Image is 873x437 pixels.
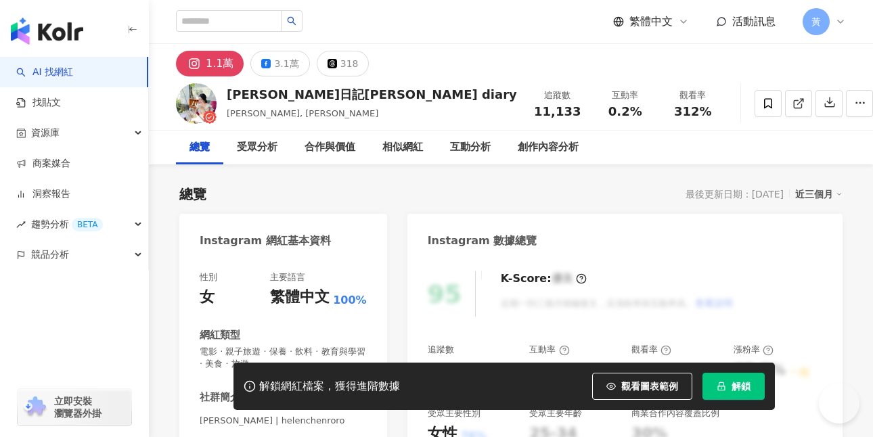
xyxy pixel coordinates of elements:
[592,373,692,400] button: 觀看圖表範例
[734,344,774,356] div: 漲粉率
[608,105,642,118] span: 0.2%
[428,344,454,356] div: 追蹤數
[305,139,355,156] div: 合作與價值
[333,293,366,308] span: 100%
[18,389,131,425] a: chrome extension立即安裝 瀏覽器外掛
[717,382,726,391] span: lock
[631,360,677,381] div: 312%
[250,51,309,76] button: 3.1萬
[534,104,581,118] span: 11,133
[31,209,103,239] span: 趨勢分析
[259,379,400,394] div: 解鎖網紅檔案，獲得進階數據
[811,14,821,29] span: 黃
[795,185,843,203] div: 近三個月
[16,96,61,110] a: 找貼文
[200,233,331,248] div: Instagram 網紅基本資料
[529,344,569,356] div: 互動率
[72,218,103,231] div: BETA
[237,139,277,156] div: 受眾分析
[428,407,480,419] div: 受眾主要性別
[667,89,719,102] div: 觀看率
[501,271,587,286] div: K-Score :
[200,415,367,427] span: [PERSON_NAME] | helenchenroro
[31,118,60,148] span: 資源庫
[227,108,378,118] span: [PERSON_NAME], [PERSON_NAME]
[274,54,298,73] div: 3.1萬
[206,54,233,73] div: 1.1萬
[732,15,776,28] span: 活動訊息
[629,14,673,29] span: 繁體中文
[200,328,240,342] div: 網紅類型
[200,271,217,283] div: 性別
[631,344,671,356] div: 觀看率
[600,89,651,102] div: 互動率
[621,381,678,392] span: 觀看圖表範例
[270,287,330,308] div: 繁體中文
[16,157,70,170] a: 商案媒合
[16,220,26,229] span: rise
[16,66,73,79] a: searchAI 找網紅
[631,407,719,419] div: 商業合作內容覆蓋比例
[532,89,583,102] div: 追蹤數
[189,139,210,156] div: 總覽
[428,233,537,248] div: Instagram 數據總覽
[200,287,215,308] div: 女
[16,187,70,201] a: 洞察報告
[176,83,217,124] img: KOL Avatar
[270,271,305,283] div: 主要語言
[529,407,582,419] div: 受眾主要年齡
[317,51,370,76] button: 318
[22,396,48,418] img: chrome extension
[450,139,491,156] div: 互動分析
[732,381,751,392] span: 解鎖
[287,16,296,26] span: search
[702,373,765,400] button: 解鎖
[340,54,359,73] div: 318
[176,51,244,76] button: 1.1萬
[529,360,570,381] div: 0.2%
[518,139,579,156] div: 創作內容分析
[200,346,367,370] span: 電影 · 親子旅遊 · 保養 · 飲料 · 教育與學習 · 美食 · 旅遊
[31,239,69,270] span: 競品分析
[674,105,712,118] span: 312%
[179,185,206,204] div: 總覽
[54,395,102,419] span: 立即安裝 瀏覽器外掛
[428,360,485,381] div: 11,133
[686,189,784,200] div: 最後更新日期：[DATE]
[227,86,517,103] div: [PERSON_NAME]日記[PERSON_NAME] diary
[11,18,83,45] img: logo
[382,139,423,156] div: 相似網紅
